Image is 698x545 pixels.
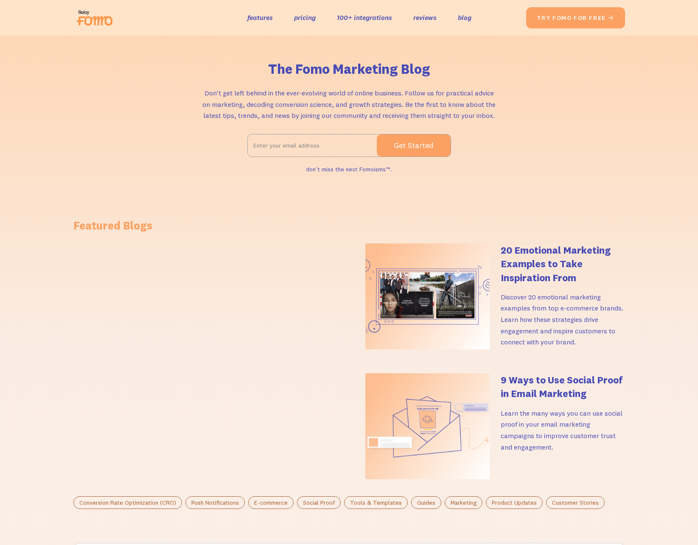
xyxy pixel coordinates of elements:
[248,135,377,156] input: Enter your email address
[377,134,451,157] input: Get Started
[526,7,625,28] a: try fomo for free
[365,373,625,479] a: 9 Ways to Use Social Proof in Email MarketingLearn the many ways you can use social proof in your...
[73,218,625,233] h1: Featured Blogs
[294,11,316,24] a: pricing
[608,14,614,22] span: 
[306,163,392,176] div: don't miss the next Fomoisms™.
[365,243,625,356] a: 20 Emotional Marketing Examples to Take Inspiration FromDiscover 20 emotional marketing examples ...
[268,61,430,77] h1: The Fomo Marketing Blog
[501,373,625,400] h4: 9 Ways to Use Social Proof in Email Marketing
[201,87,498,121] p: Don't get left behind in the ever-evolving world of online business. Follow us for practical advi...
[247,11,273,24] a: features
[501,408,625,453] p: Learn the many ways you can use social proof in your email marketing campaigns to improve custome...
[501,291,625,348] p: Discover 20 emotional marketing examples from top e-commerce brands. Learn how these strategies d...
[413,11,437,24] a: reviews
[458,11,471,24] a: blog
[501,243,625,285] h4: 20 Emotional Marketing Examples to Take Inspiration From
[337,11,392,24] a: 100+ integrations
